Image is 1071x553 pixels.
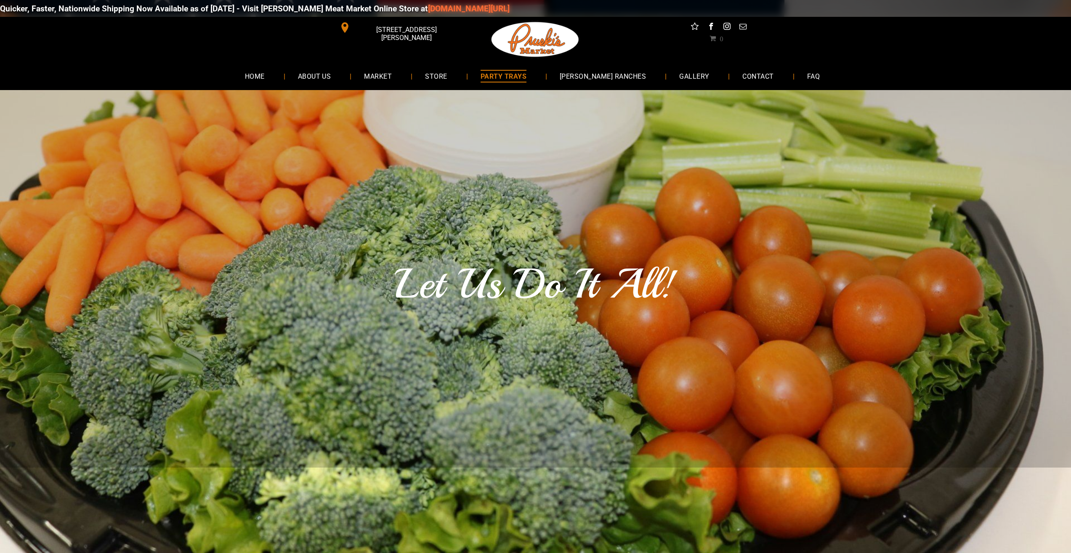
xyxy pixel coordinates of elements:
[351,65,404,87] a: MARKET
[419,4,929,13] div: Quicker, Faster, Nationwide Shipping Now Available as of [DATE] - Visit [PERSON_NAME] Meat Market...
[547,65,659,87] a: [PERSON_NAME] RANCHES
[720,35,723,42] span: 0
[705,21,716,34] a: facebook
[285,65,344,87] a: ABOUT US
[730,65,786,87] a: CONTACT
[667,65,722,87] a: GALLERY
[232,65,277,87] a: HOME
[721,21,732,34] a: instagram
[352,21,460,46] span: [STREET_ADDRESS][PERSON_NAME]
[847,4,929,13] a: [DOMAIN_NAME][URL]
[689,21,700,34] a: Social network
[737,21,748,34] a: email
[412,65,460,87] a: STORE
[795,65,832,87] a: FAQ
[334,21,462,34] a: [STREET_ADDRESS][PERSON_NAME]
[395,258,676,310] font: Let Us Do It All!
[468,65,539,87] a: PARTY TRAYS
[490,17,581,62] img: Pruski-s+Market+HQ+Logo2-1920w.png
